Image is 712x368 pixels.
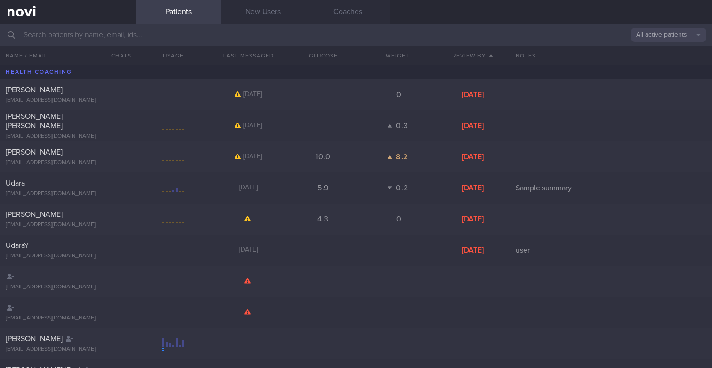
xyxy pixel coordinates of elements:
[6,97,130,104] div: [EMAIL_ADDRESS][DOMAIN_NAME]
[435,121,510,131] div: [DATE]
[510,245,712,255] div: user
[243,122,262,129] span: [DATE]
[6,148,63,156] span: [PERSON_NAME]
[211,46,286,65] button: Last Messaged
[396,91,402,98] span: 0
[631,28,706,42] button: All active patients
[396,153,408,161] span: 8.2
[6,346,130,353] div: [EMAIL_ADDRESS][DOMAIN_NAME]
[243,153,262,160] span: [DATE]
[6,221,130,229] div: [EMAIL_ADDRESS][DOMAIN_NAME]
[286,46,361,65] button: Glucose
[435,90,510,99] div: [DATE]
[98,46,136,65] button: Chats
[396,122,408,130] span: 0.3
[6,133,130,140] div: [EMAIL_ADDRESS][DOMAIN_NAME]
[6,253,130,260] div: [EMAIL_ADDRESS][DOMAIN_NAME]
[6,113,63,130] span: [PERSON_NAME] [PERSON_NAME]
[510,46,712,65] div: Notes
[136,46,211,65] div: Usage
[239,246,258,253] span: [DATE]
[6,86,63,94] span: [PERSON_NAME]
[435,152,510,162] div: [DATE]
[317,215,329,223] span: 4.3
[6,284,130,291] div: [EMAIL_ADDRESS][DOMAIN_NAME]
[435,46,510,65] button: Review By
[435,214,510,224] div: [DATE]
[510,183,712,193] div: Sample summary
[396,184,408,192] span: 0.2
[6,335,63,343] span: [PERSON_NAME]
[239,184,258,191] span: [DATE]
[6,315,130,322] div: [EMAIL_ADDRESS][DOMAIN_NAME]
[317,184,329,192] span: 5.9
[316,153,331,161] span: 10.0
[361,46,436,65] button: Weight
[435,245,510,255] div: [DATE]
[396,215,402,223] span: 0
[6,190,130,197] div: [EMAIL_ADDRESS][DOMAIN_NAME]
[243,91,262,98] span: [DATE]
[6,159,130,166] div: [EMAIL_ADDRESS][DOMAIN_NAME]
[435,183,510,193] div: [DATE]
[6,211,63,218] span: [PERSON_NAME]
[6,180,25,187] span: Udara
[6,242,29,249] span: UdaraY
